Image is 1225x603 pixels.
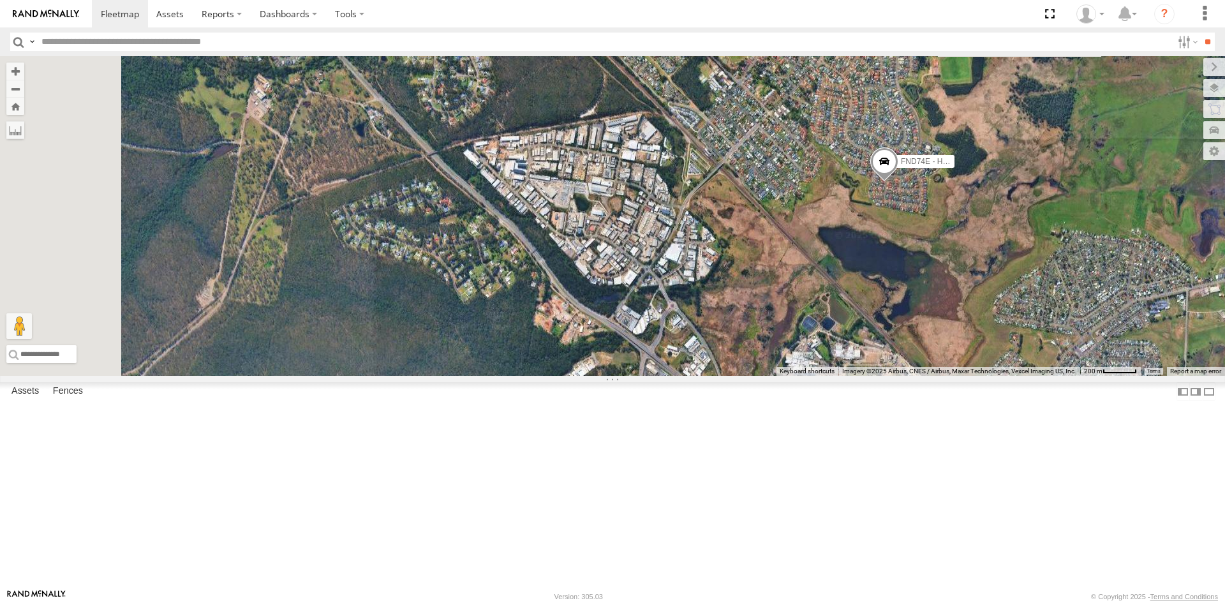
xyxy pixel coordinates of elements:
[1150,593,1218,600] a: Terms and Conditions
[47,383,89,401] label: Fences
[1072,4,1109,24] div: Bec Moran
[1170,368,1221,375] a: Report a map error
[7,590,66,603] a: Visit our Website
[1084,368,1102,375] span: 200 m
[6,63,24,80] button: Zoom in
[13,10,79,19] img: rand-logo.svg
[842,368,1076,375] span: Imagery ©2025 Airbus, CNES / Airbus, Maxar Technologies, Vexcel Imaging US, Inc.
[1189,382,1202,401] label: Dock Summary Table to the Right
[1147,369,1161,374] a: Terms
[554,593,603,600] div: Version: 305.03
[1203,382,1215,401] label: Hide Summary Table
[1154,4,1175,24] i: ?
[1080,367,1141,376] button: Map scale: 200 m per 50 pixels
[6,80,24,98] button: Zoom out
[1091,593,1218,600] div: © Copyright 2025 -
[1173,33,1200,51] label: Search Filter Options
[6,98,24,115] button: Zoom Home
[5,383,45,401] label: Assets
[6,313,32,339] button: Drag Pegman onto the map to open Street View
[1177,382,1189,401] label: Dock Summary Table to the Left
[901,156,954,165] span: FND74E - Hilux
[1203,142,1225,160] label: Map Settings
[27,33,37,51] label: Search Query
[780,367,835,376] button: Keyboard shortcuts
[6,121,24,139] label: Measure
